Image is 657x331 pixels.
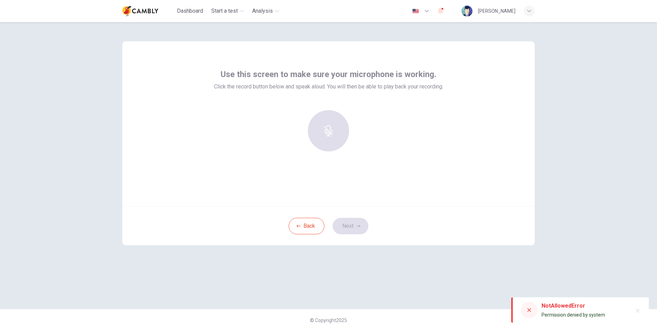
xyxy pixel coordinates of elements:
span: Dashboard [177,7,203,15]
img: en [411,9,420,14]
div: NotAllowedError [542,302,605,310]
a: Cambly logo [122,4,174,18]
button: Analysis [249,5,282,17]
button: Dashboard [174,5,206,17]
img: Profile picture [461,6,472,17]
span: Analysis [252,7,273,15]
span: Click the record button below and speak aloud. You will then be able to play back your recording. [214,83,443,91]
span: Use this screen to make sure your microphone is working. [221,69,436,80]
div: [PERSON_NAME] [478,7,515,15]
img: Cambly logo [122,4,158,18]
span: © Copyright 2025 [310,318,347,323]
span: Start a test [211,7,238,15]
button: Start a test [209,5,247,17]
button: Back [289,218,324,234]
span: Permission denied by system [542,312,605,318]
